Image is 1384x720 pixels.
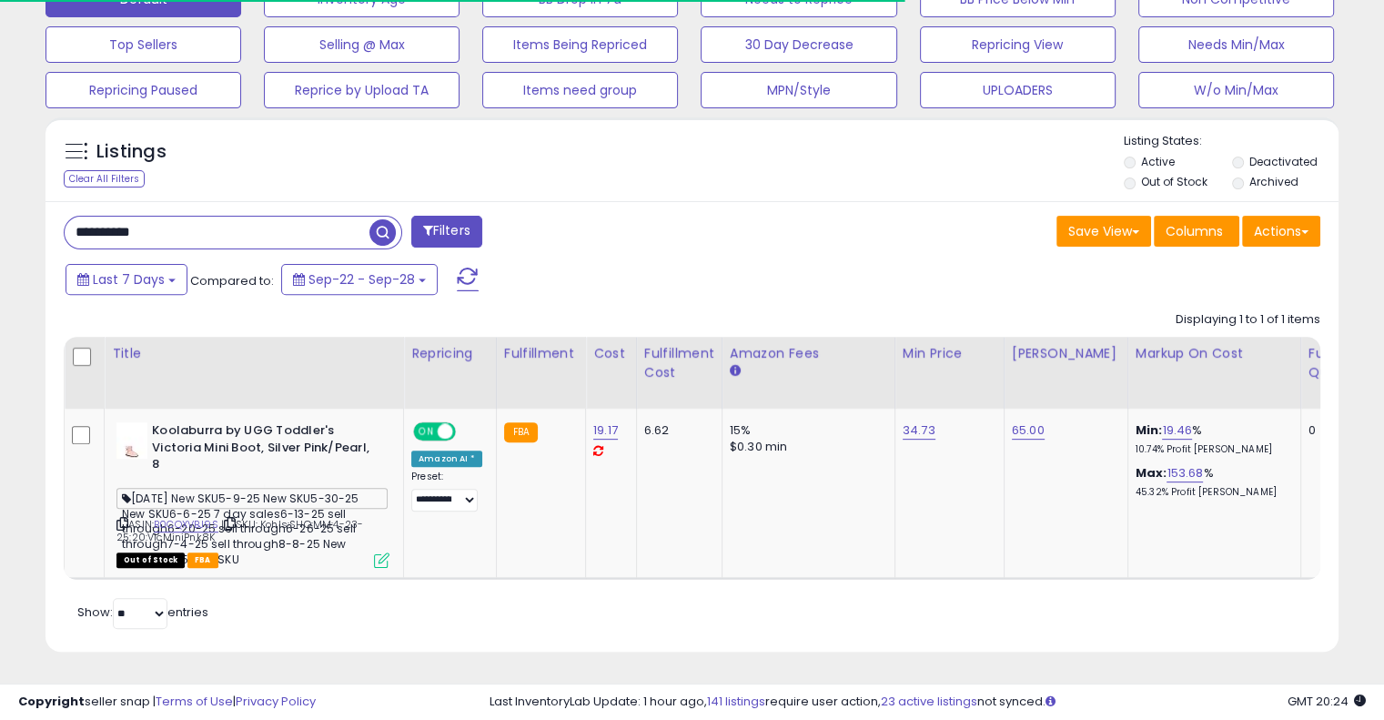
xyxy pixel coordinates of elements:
[644,344,714,382] div: Fulfillment Cost
[1138,72,1334,108] button: W/o Min/Max
[881,693,977,710] a: 23 active listings
[66,264,187,295] button: Last 7 Days
[593,421,618,440] a: 19.17
[1308,422,1365,439] div: 0
[1136,421,1163,439] b: Min:
[1141,154,1175,169] label: Active
[411,471,482,512] div: Preset:
[116,553,185,568] span: All listings that are currently out of stock and unavailable for purchase on Amazon
[45,72,241,108] button: Repricing Paused
[903,421,935,440] a: 34.73
[1136,443,1287,456] p: 10.74% Profit [PERSON_NAME]
[77,603,208,621] span: Show: entries
[1176,311,1320,329] div: Displaying 1 to 1 of 1 items
[730,439,881,455] div: $0.30 min
[411,344,489,363] div: Repricing
[112,344,396,363] div: Title
[1242,216,1320,247] button: Actions
[644,422,708,439] div: 6.62
[1136,465,1287,499] div: %
[415,424,438,440] span: ON
[707,693,765,710] a: 141 listings
[154,517,218,532] a: B0CQXVBJ9S
[1012,344,1120,363] div: [PERSON_NAME]
[411,216,482,248] button: Filters
[701,26,896,63] button: 30 Day Decrease
[730,422,881,439] div: 15%
[1141,174,1207,189] label: Out of Stock
[1162,421,1192,440] a: 19.46
[920,26,1116,63] button: Repricing View
[903,344,996,363] div: Min Price
[236,693,316,710] a: Privacy Policy
[411,451,482,467] div: Amazon AI *
[1136,464,1167,482] b: Max:
[730,363,741,380] small: Amazon Fees.
[482,72,678,108] button: Items need group
[1154,216,1239,247] button: Columns
[18,693,85,710] strong: Copyright
[1056,216,1151,247] button: Save View
[1166,222,1223,240] span: Columns
[93,270,165,289] span: Last 7 Days
[18,694,316,711] div: seller snap | |
[116,422,147,459] img: 117aMbGRj6L._SL40_.jpg
[701,72,896,108] button: MPN/Style
[1127,337,1300,409] th: The percentage added to the cost of goods (COGS) that forms the calculator for Min & Max prices.
[1136,344,1293,363] div: Markup on Cost
[504,422,538,442] small: FBA
[1136,422,1287,456] div: %
[482,26,678,63] button: Items Being Repriced
[490,694,1366,711] div: Last InventoryLab Update: 1 hour ago, require user action, not synced.
[281,264,438,295] button: Sep-22 - Sep-28
[1124,133,1339,150] p: Listing States:
[116,517,363,544] span: | SKU: Kohls:SHO:MM:4-23-25:20:VicMiniPnk8K
[1248,174,1298,189] label: Archived
[45,26,241,63] button: Top Sellers
[190,272,274,289] span: Compared to:
[1308,344,1371,382] div: Fulfillable Quantity
[116,488,388,509] span: [DATE] New SKU5-9-25 New SKU5-30-25 New SKU6-6-25 7 day sales6-13-25 sell through6-20-25 sell thr...
[453,424,482,440] span: OFF
[1012,421,1045,440] a: 65.00
[1136,486,1287,499] p: 45.32% Profit [PERSON_NAME]
[1167,464,1203,482] a: 153.68
[1248,154,1317,169] label: Deactivated
[264,72,460,108] button: Reprice by Upload TA
[152,422,373,478] b: Koolaburra by UGG Toddler's Victoria Mini Boot, Silver Pink/Pearl, 8
[116,422,389,566] div: ASIN:
[730,344,887,363] div: Amazon Fees
[308,270,415,289] span: Sep-22 - Sep-28
[96,139,167,165] h5: Listings
[593,344,629,363] div: Cost
[264,26,460,63] button: Selling @ Max
[1138,26,1334,63] button: Needs Min/Max
[156,693,233,710] a: Terms of Use
[920,72,1116,108] button: UPLOADERS
[187,553,218,568] span: FBA
[504,344,578,363] div: Fulfillment
[64,170,145,188] div: Clear All Filters
[1288,693,1366,710] span: 2025-10-6 20:24 GMT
